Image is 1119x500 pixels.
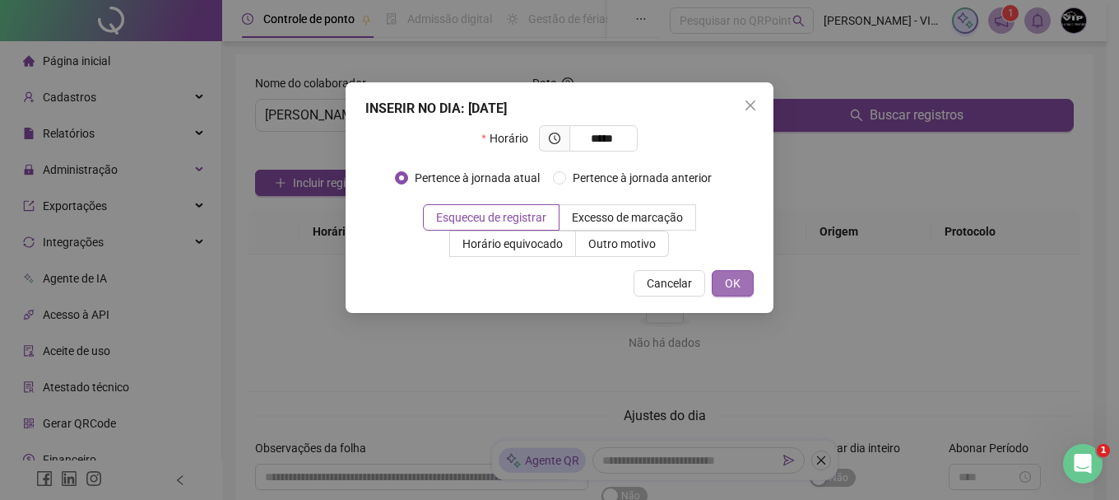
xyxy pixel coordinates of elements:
[408,169,546,187] span: Pertence à jornada atual
[462,237,563,250] span: Horário equivocado
[1097,444,1110,457] span: 1
[744,99,757,112] span: close
[712,270,754,297] button: OK
[572,211,683,224] span: Excesso de marcação
[647,274,692,292] span: Cancelar
[436,211,546,224] span: Esqueceu de registrar
[634,270,705,297] button: Cancelar
[725,274,741,292] span: OK
[549,133,560,144] span: clock-circle
[365,99,754,119] div: INSERIR NO DIA : [DATE]
[737,92,764,119] button: Close
[481,125,538,152] label: Horário
[588,237,656,250] span: Outro motivo
[566,169,718,187] span: Pertence à jornada anterior
[1063,444,1103,484] iframe: Intercom live chat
